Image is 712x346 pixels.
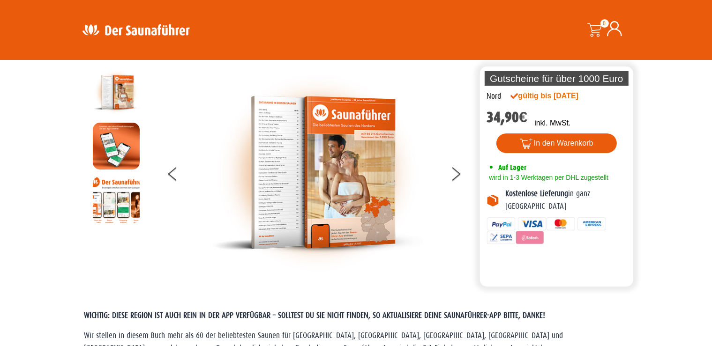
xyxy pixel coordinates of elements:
p: Gutscheine für über 1000 Euro [485,71,629,86]
p: in ganz [GEOGRAPHIC_DATA] [506,188,627,213]
b: Kostenlose Lieferung [506,189,569,198]
span: € [519,109,528,126]
div: Nord [487,90,502,103]
img: der-saunafuehrer-2025-nord [212,69,423,276]
span: WICHTIG: DIESE REGION IST AUCH REIN IN DER APP VERFÜGBAR – SOLLTEST DU SIE NICHT FINDEN, SO AKTUA... [84,311,546,320]
span: Auf Lager [499,163,527,172]
span: 0 [600,19,609,28]
div: gültig bis [DATE] [511,90,599,102]
p: inkl. MwSt. [534,118,570,129]
img: Anleitung7tn [93,177,140,223]
img: der-saunafuehrer-2025-nord [93,69,140,116]
button: In den Warenkorb [496,133,617,153]
bdi: 34,90 [487,109,528,126]
span: wird in 1-3 Werktagen per DHL zugestellt [487,174,608,181]
img: MOCKUP-iPhone_regional [93,123,140,169]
